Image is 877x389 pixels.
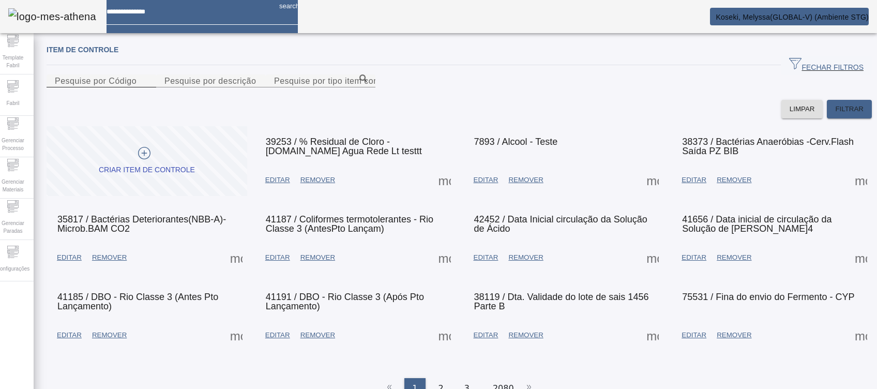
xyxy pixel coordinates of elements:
[260,326,295,345] button: EDITAR
[300,175,335,185] span: REMOVER
[508,252,543,263] span: REMOVER
[92,330,127,340] span: REMOVER
[92,252,127,263] span: REMOVER
[712,326,757,345] button: REMOVER
[781,100,823,118] button: LIMPAR
[474,330,498,340] span: EDITAR
[3,96,22,110] span: Fabril
[274,77,396,85] mat-label: Pesquise por tipo item controle
[295,326,340,345] button: REMOVER
[468,326,504,345] button: EDITAR
[790,104,815,114] span: LIMPAR
[676,248,712,267] button: EDITAR
[852,326,870,345] button: Mais
[57,330,82,340] span: EDITAR
[260,248,295,267] button: EDITAR
[503,171,548,189] button: REMOVER
[435,248,454,267] button: Mais
[435,171,454,189] button: Mais
[717,330,751,340] span: REMOVER
[227,248,246,267] button: Mais
[260,171,295,189] button: EDITAR
[99,165,195,175] div: Criar item de controle
[164,77,256,85] mat-label: Pesquise por descrição
[781,56,872,74] button: FECHAR FILTROS
[676,326,712,345] button: EDITAR
[468,171,504,189] button: EDITAR
[712,248,757,267] button: REMOVER
[52,248,87,267] button: EDITAR
[87,248,132,267] button: REMOVER
[55,77,137,85] mat-label: Pesquise por Código
[266,214,433,234] span: 41187 / Coliformes termotolerantes - Rio Classe 3 (AntesPto Lançam)
[47,126,247,196] button: Criar item de controle
[227,326,246,345] button: Mais
[676,171,712,189] button: EDITAR
[435,326,454,345] button: Mais
[474,137,558,147] span: 7893 / Alcool - Teste
[8,8,96,25] img: logo-mes-athena
[643,171,662,189] button: Mais
[474,214,647,234] span: 42452 / Data Inicial circulação da Solução de Ácido
[682,137,854,156] span: 38373 / Bactérias Anaeróbias -Cerv.Flash Saída PZ BIB
[503,326,548,345] button: REMOVER
[274,75,367,87] input: Number
[57,252,82,263] span: EDITAR
[468,248,504,267] button: EDITAR
[643,248,662,267] button: Mais
[712,171,757,189] button: REMOVER
[265,330,290,340] span: EDITAR
[295,248,340,267] button: REMOVER
[47,46,118,54] span: Item de controle
[852,248,870,267] button: Mais
[474,175,498,185] span: EDITAR
[643,326,662,345] button: Mais
[508,330,543,340] span: REMOVER
[682,252,706,263] span: EDITAR
[716,13,869,21] span: Koseki, Melyssa(GLOBAL-V) (Ambiente STG)
[57,214,226,234] span: 35817 / Bactérias Deteriorantes(NBB-A)-Microb.BAM CO2
[52,326,87,345] button: EDITAR
[265,175,290,185] span: EDITAR
[300,252,335,263] span: REMOVER
[57,292,218,311] span: 41185 / DBO - Rio Classe 3 (Antes Pto Lançamento)
[300,330,335,340] span: REMOVER
[266,137,422,156] span: 39253 / % Residual de Cloro - [DOMAIN_NAME] Agua Rede Lt testtt
[682,330,706,340] span: EDITAR
[266,292,424,311] span: 41191 / DBO - Rio Classe 3 (Após Pto Lançamento)
[717,252,751,263] span: REMOVER
[503,248,548,267] button: REMOVER
[474,292,649,311] span: 38119 / Dta. Validade do lote de sais 1456 Parte B
[827,100,872,118] button: FILTRAR
[265,252,290,263] span: EDITAR
[682,175,706,185] span: EDITAR
[852,171,870,189] button: Mais
[682,292,854,302] span: 75531 / Fina do envio do Fermento - CYP
[508,175,543,185] span: REMOVER
[295,171,340,189] button: REMOVER
[789,57,864,73] span: FECHAR FILTROS
[717,175,751,185] span: REMOVER
[87,326,132,345] button: REMOVER
[682,214,831,234] span: 41656 / Data inicial de circulação da Solução de [PERSON_NAME]4
[474,252,498,263] span: EDITAR
[835,104,864,114] span: FILTRAR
